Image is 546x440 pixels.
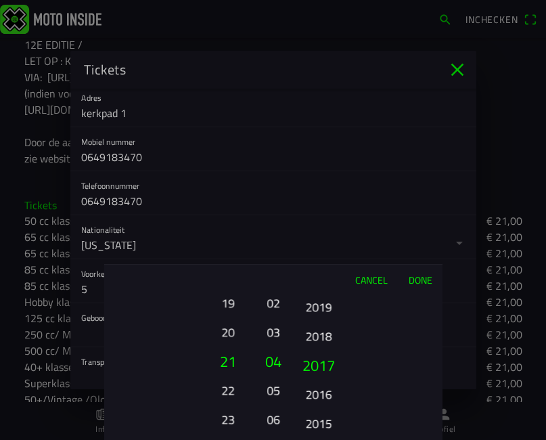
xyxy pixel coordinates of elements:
button: 2019 [300,295,337,319]
button: 2018 [300,324,337,348]
button: 19 [209,291,246,315]
button: 03 [264,320,283,344]
button: 21 [205,347,251,376]
button: 06 [264,408,283,431]
button: 05 [264,378,283,402]
button: 2016 [300,382,337,406]
button: 2015 [300,412,337,435]
button: 2017 [296,351,342,380]
button: 22 [209,378,246,402]
button: Done [398,265,442,294]
button: 04 [262,347,285,376]
button: Cancel [344,265,398,294]
button: 20 [209,320,246,344]
button: 23 [209,408,246,431]
button: 02 [264,291,283,315]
